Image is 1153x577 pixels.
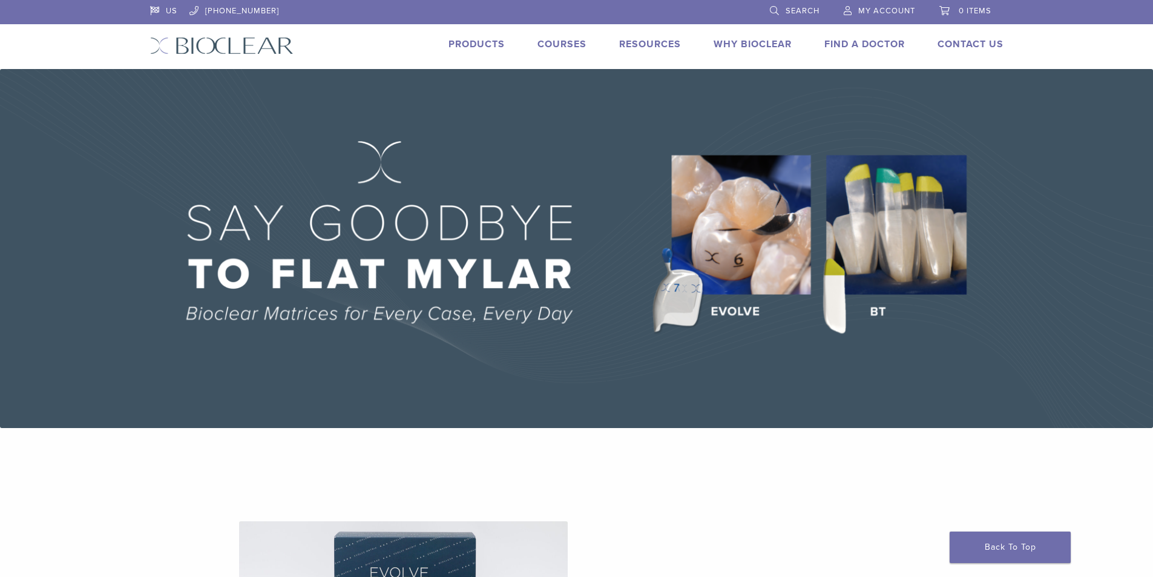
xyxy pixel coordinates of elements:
[959,6,991,16] span: 0 items
[786,6,820,16] span: Search
[858,6,915,16] span: My Account
[938,38,1004,50] a: Contact Us
[619,38,681,50] a: Resources
[537,38,586,50] a: Courses
[824,38,905,50] a: Find A Doctor
[950,532,1071,563] a: Back To Top
[150,37,294,54] img: Bioclear
[448,38,505,50] a: Products
[714,38,792,50] a: Why Bioclear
